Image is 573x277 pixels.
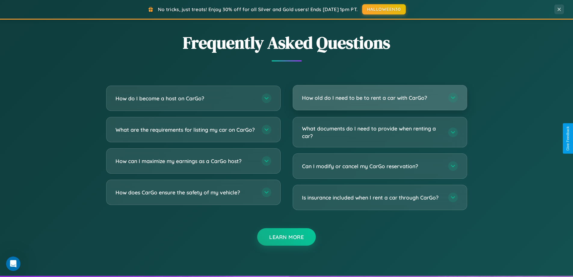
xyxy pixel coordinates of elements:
[6,257,20,271] iframe: Intercom live chat
[116,126,256,134] h3: What are the requirements for listing my car on CarGo?
[257,228,316,246] button: Learn More
[566,126,570,151] div: Give Feedback
[116,157,256,165] h3: How can I maximize my earnings as a CarGo host?
[302,94,442,102] h3: How old do I need to be to rent a car with CarGo?
[116,95,256,102] h3: How do I become a host on CarGo?
[302,194,442,201] h3: Is insurance included when I rent a car through CarGo?
[106,31,467,54] h2: Frequently Asked Questions
[362,4,406,14] button: HALLOWEEN30
[116,189,256,196] h3: How does CarGo ensure the safety of my vehicle?
[302,162,442,170] h3: Can I modify or cancel my CarGo reservation?
[302,125,442,140] h3: What documents do I need to provide when renting a car?
[158,6,358,12] span: No tricks, just treats! Enjoy 30% off for all Silver and Gold users! Ends [DATE] 1pm PT.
